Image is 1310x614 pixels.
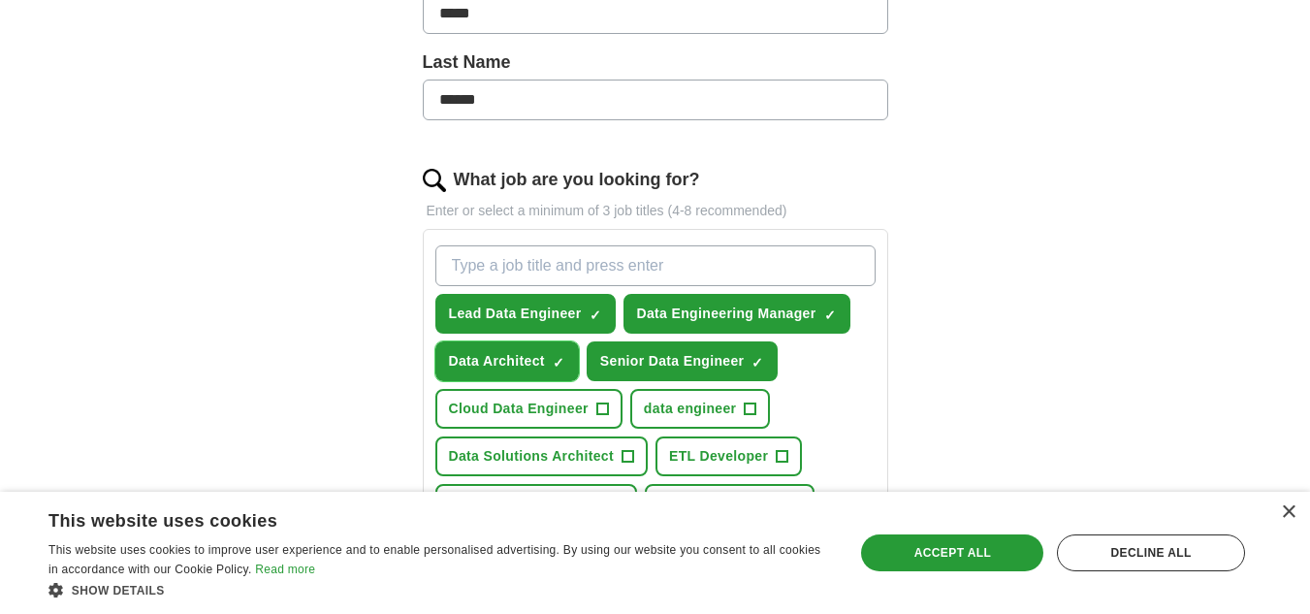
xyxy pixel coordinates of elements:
[454,167,700,193] label: What job are you looking for?
[435,484,637,524] button: Data Pipeline Engineer
[72,584,165,598] span: Show details
[423,49,888,76] label: Last Name
[655,436,802,476] button: ETL Developer
[824,307,836,323] span: ✓
[435,436,648,476] button: Data Solutions Architect
[645,484,815,524] button: Big Data Engineer
[435,389,623,429] button: Cloud Data Engineer
[553,355,564,371] span: ✓
[1281,505,1295,520] div: Close
[449,351,545,372] span: Data Architect
[48,543,820,576] span: This website uses cookies to improve user experience and to enable personalised advertising. By u...
[861,534,1043,571] div: Accept all
[435,294,616,334] button: Lead Data Engineer✓
[449,399,589,419] span: Cloud Data Engineer
[637,304,816,324] span: Data Engineering Manager
[255,563,315,576] a: Read more, opens a new window
[669,446,768,467] span: ETL Developer
[423,169,446,192] img: search.png
[48,503,783,533] div: This website uses cookies
[1057,534,1245,571] div: Decline all
[600,351,745,372] span: Senior Data Engineer
[590,307,601,323] span: ✓
[587,341,779,381] button: Senior Data Engineer✓
[623,294,850,334] button: Data Engineering Manager✓
[435,341,579,381] button: Data Architect✓
[435,245,876,286] input: Type a job title and press enter
[630,389,771,429] button: data engineer
[751,355,763,371] span: ✓
[644,399,737,419] span: data engineer
[449,304,582,324] span: Lead Data Engineer
[423,201,888,221] p: Enter or select a minimum of 3 job titles (4-8 recommended)
[449,446,614,467] span: Data Solutions Architect
[48,580,831,599] div: Show details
